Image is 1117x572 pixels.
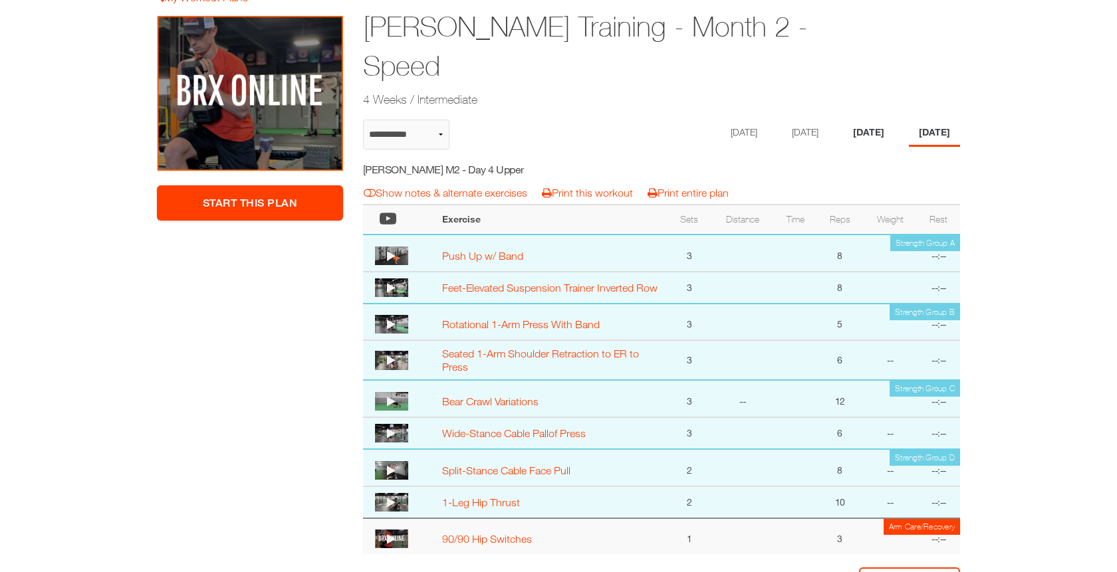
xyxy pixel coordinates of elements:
td: 3 [816,518,863,555]
td: --:-- [918,449,960,486]
th: Distance [711,205,775,235]
img: thumbnail.png [375,246,408,265]
a: Wide-Stance Cable Pallof Press [442,427,586,439]
img: thumbnail.png [375,278,408,297]
a: Rotational 1-Arm Press With Band [442,318,600,330]
td: Strength Group B [890,304,960,320]
h5: [PERSON_NAME] M2 - Day 4 Upper [363,162,600,177]
a: Push Up w/ Band [442,250,523,262]
a: Print this workout [542,187,633,199]
td: 3 [668,380,711,417]
td: -- [863,486,918,518]
a: Show notes & alternate exercises [364,187,527,199]
td: 6 [816,417,863,449]
td: 3 [668,272,711,304]
td: 1 [668,518,711,555]
th: Rest [918,205,960,235]
td: 10 [816,486,863,518]
a: Start This Plan [157,185,343,221]
li: Day 3 [843,120,894,147]
td: 3 [668,340,711,380]
a: Split-Stance Cable Face Pull [442,464,570,476]
a: Feet-Elevated Suspension Trainer Inverted Row [442,282,658,294]
td: -- [863,340,918,380]
th: Exercise [435,205,668,235]
a: Bear Crawl Variations [442,395,539,407]
th: Weight [863,205,918,235]
td: --:-- [918,417,960,449]
td: 6 [816,340,863,380]
td: --:-- [918,380,960,417]
h1: [PERSON_NAME] Training - Month 2 - Speed [363,7,858,86]
td: --:-- [918,304,960,341]
th: Time [774,205,816,235]
td: -- [863,449,918,486]
td: --:-- [918,340,960,380]
a: Seated 1-Arm Shoulder Retraction to ER to Press [442,347,639,373]
a: Print entire plan [648,187,729,199]
td: 5 [816,304,863,341]
th: Sets [668,205,711,235]
td: 8 [816,272,863,304]
td: Strength Group D [890,450,960,466]
td: Arm Care/Recovery [884,519,960,535]
th: Reps [816,205,863,235]
img: large.PNG [375,529,408,548]
td: --:-- [918,272,960,304]
td: 3 [668,417,711,449]
img: thumbnail.png [375,424,408,442]
td: 2 [668,449,711,486]
td: -- [863,417,918,449]
a: 90/90 Hip Switches [442,533,532,545]
li: Day 4 [909,120,960,147]
li: Day 2 [782,120,828,147]
td: 3 [668,304,711,341]
img: Francesco Abbruzzese Training - Month 2 - Speed [157,15,343,172]
td: 3 [668,235,711,272]
td: --:-- [918,235,960,272]
h2: 4 Weeks / Intermediate [363,91,858,108]
img: thumbnail.png [375,493,408,512]
td: -- [711,380,775,417]
td: 2 [668,486,711,518]
img: thumbnail.png [375,351,408,369]
img: thumbnail.png [375,315,408,334]
img: thumbnail.png [375,392,408,411]
td: Strength Group A [890,235,960,251]
img: thumbnail.png [375,461,408,480]
td: --:-- [918,486,960,518]
td: 12 [816,380,863,417]
td: 8 [816,235,863,272]
td: Strength Group C [890,381,960,397]
li: Day 1 [721,120,767,147]
a: 1-Leg Hip Thrust [442,496,520,508]
td: --:-- [918,518,960,555]
td: 8 [816,449,863,486]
